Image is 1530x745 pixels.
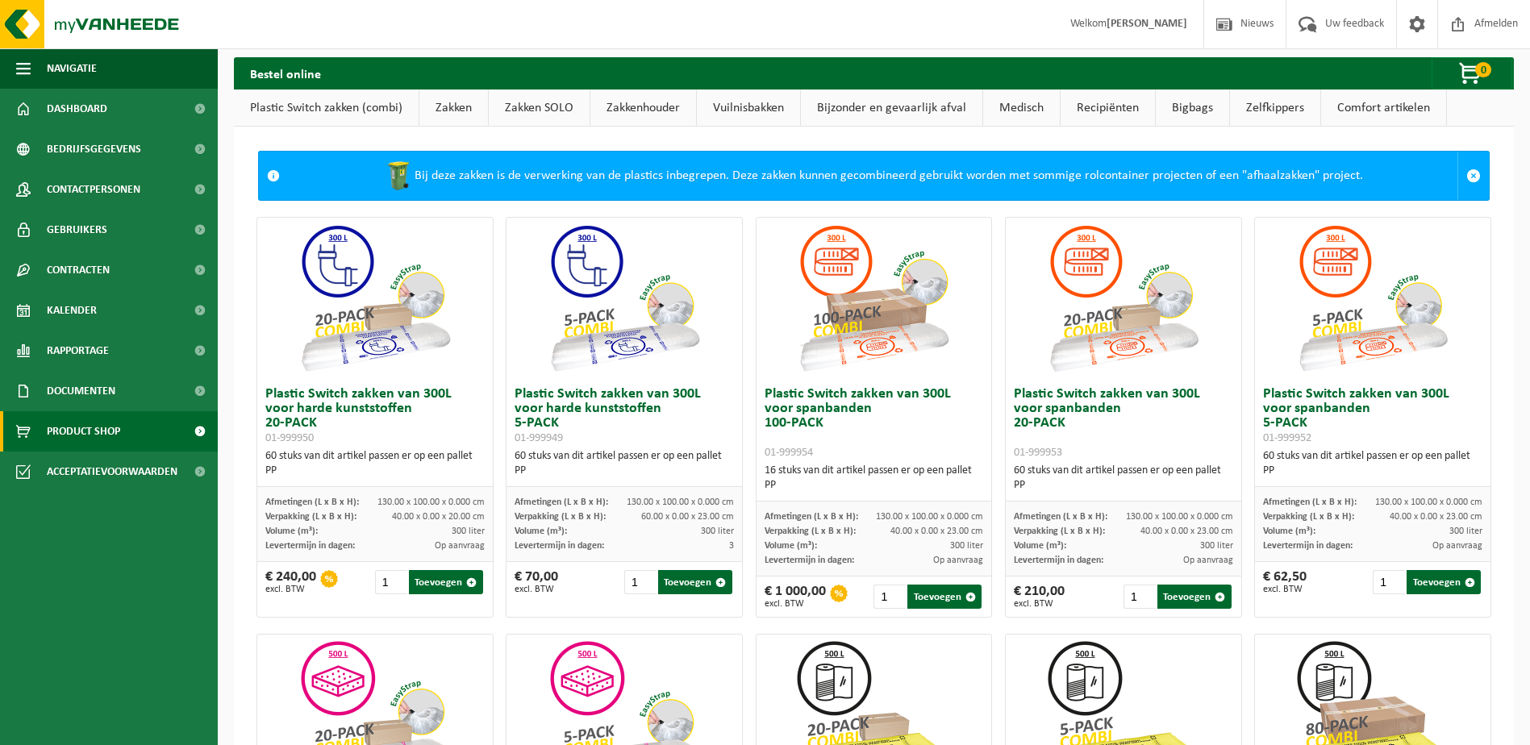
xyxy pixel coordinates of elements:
span: Volume (m³): [1014,541,1066,551]
span: Levertermijn in dagen: [1014,556,1103,565]
span: Bedrijfsgegevens [47,129,141,169]
input: 1 [1373,570,1405,594]
span: 300 liter [452,526,485,536]
span: 60.00 x 0.00 x 23.00 cm [641,512,734,522]
button: 0 [1432,57,1512,89]
span: Levertermijn in dagen: [765,556,854,565]
button: Toevoegen [907,585,982,609]
span: 300 liter [1449,526,1482,536]
span: Navigatie [47,48,97,89]
span: 130.00 x 100.00 x 0.000 cm [1375,497,1482,507]
div: PP [1014,478,1233,493]
span: Kalender [47,290,97,331]
img: 01-999952 [1292,218,1453,379]
a: Zakken SOLO [489,89,590,127]
h2: Bestel online [234,57,337,89]
img: 01-999950 [294,218,456,379]
h3: Plastic Switch zakken van 300L voor spanbanden 100-PACK [765,387,984,460]
button: Toevoegen [1157,585,1232,609]
span: Op aanvraag [933,556,983,565]
span: 40.00 x 0.00 x 23.00 cm [890,526,983,536]
span: Op aanvraag [435,541,485,551]
span: 0 [1475,62,1491,77]
span: 01-999952 [1263,432,1311,444]
div: PP [515,464,734,478]
h3: Plastic Switch zakken van 300L voor harde kunststoffen 20-PACK [265,387,485,445]
a: Plastic Switch zakken (combi) [234,89,419,127]
div: 60 stuks van dit artikel passen er op een pallet [1014,464,1233,493]
a: Comfort artikelen [1321,89,1446,127]
a: Sluit melding [1457,152,1489,200]
div: 60 stuks van dit artikel passen er op een pallet [1263,449,1482,478]
span: excl. BTW [765,599,826,609]
span: Product Shop [47,411,120,452]
a: Medisch [983,89,1060,127]
span: 01-999949 [515,432,563,444]
a: Vuilnisbakken [697,89,800,127]
div: Bij deze zakken is de verwerking van de plastics inbegrepen. Deze zakken kunnen gecombineerd gebr... [288,152,1457,200]
span: Verpakking (L x B x H): [765,526,856,536]
a: Zelfkippers [1230,89,1320,127]
div: 60 stuks van dit artikel passen er op een pallet [515,449,734,478]
div: PP [765,478,984,493]
span: Afmetingen (L x B x H): [1263,497,1357,507]
span: 40.00 x 0.00 x 23.00 cm [1140,526,1233,536]
h3: Plastic Switch zakken van 300L voor spanbanden 20-PACK [1014,387,1233,460]
a: Zakkenhouder [590,89,696,127]
span: 40.00 x 0.00 x 20.00 cm [392,512,485,522]
span: 3 [729,541,734,551]
div: € 210,00 [1014,585,1065,609]
span: 300 liter [1200,541,1233,551]
span: Afmetingen (L x B x H): [1014,512,1107,522]
span: Volume (m³): [1263,526,1315,536]
span: 130.00 x 100.00 x 0.000 cm [876,512,983,522]
span: excl. BTW [1014,599,1065,609]
span: 01-999953 [1014,447,1062,459]
span: Gebruikers [47,210,107,250]
span: Verpakking (L x B x H): [1014,526,1105,536]
span: Acceptatievoorwaarden [47,452,177,492]
span: Levertermijn in dagen: [1263,541,1353,551]
span: Rapportage [47,331,109,371]
span: Dashboard [47,89,107,129]
img: 01-999953 [1043,218,1204,379]
span: 300 liter [950,541,983,551]
button: Toevoegen [658,570,732,594]
span: Afmetingen (L x B x H): [265,497,359,507]
span: 01-999954 [765,447,813,459]
span: Op aanvraag [1183,556,1233,565]
h3: Plastic Switch zakken van 300L voor harde kunststoffen 5-PACK [515,387,734,445]
a: Bijzonder en gevaarlijk afval [801,89,982,127]
a: Zakken [419,89,488,127]
div: PP [1263,464,1482,478]
span: Verpakking (L x B x H): [1263,512,1354,522]
input: 1 [375,570,407,594]
span: 40.00 x 0.00 x 23.00 cm [1390,512,1482,522]
div: € 1 000,00 [765,585,826,609]
button: Toevoegen [1407,570,1481,594]
div: € 240,00 [265,570,316,594]
div: 16 stuks van dit artikel passen er op een pallet [765,464,984,493]
input: 1 [873,585,906,609]
span: 300 liter [701,526,734,536]
span: Volume (m³): [765,541,817,551]
span: excl. BTW [265,585,316,594]
img: 01-999954 [793,218,954,379]
img: 01-999949 [544,218,705,379]
img: WB-0240-HPE-GN-50.png [382,160,415,192]
span: excl. BTW [515,585,558,594]
button: Toevoegen [409,570,483,594]
div: € 62,50 [1263,570,1307,594]
span: Op aanvraag [1432,541,1482,551]
span: Documenten [47,371,115,411]
span: Volume (m³): [265,526,318,536]
span: Verpakking (L x B x H): [265,512,356,522]
div: € 70,00 [515,570,558,594]
span: Afmetingen (L x B x H): [515,497,608,507]
span: 01-999950 [265,432,314,444]
span: excl. BTW [1263,585,1307,594]
span: 130.00 x 100.00 x 0.000 cm [377,497,485,507]
strong: [PERSON_NAME] [1107,18,1187,30]
span: Contracten [47,250,110,290]
span: Afmetingen (L x B x H): [765,512,858,522]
